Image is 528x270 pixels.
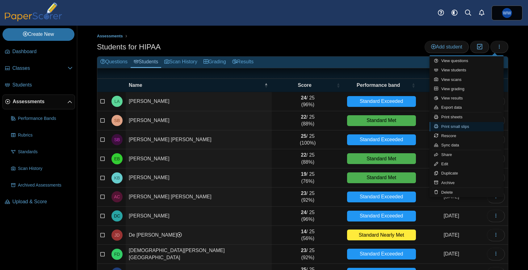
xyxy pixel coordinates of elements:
[114,252,120,256] span: Francia DeJesus
[301,152,306,158] b: 22
[126,92,272,111] td: [PERSON_NAME]
[2,61,75,76] a: Classes
[131,57,161,68] a: Students
[431,44,462,49] span: Add student
[430,103,504,112] a: Export data
[12,198,73,205] span: Upload & Score
[126,130,272,150] td: [PERSON_NAME] [PERSON_NAME]
[114,176,120,180] span: Kaylee Bruner
[264,79,268,92] span: Name : Activate to invert sorting
[126,188,272,207] td: [PERSON_NAME] [PERSON_NAME]
[114,137,120,142] span: Sarahi Barajas Ybarra
[200,57,229,68] a: Grading
[126,111,272,130] td: [PERSON_NAME]
[444,251,459,256] time: Sep 9, 2025 at 10:21 PM
[301,229,306,234] b: 14
[272,226,344,245] td: / 25 (56%)
[114,157,120,161] span: Elisabeth Bradski
[2,195,75,209] a: Upload & Score
[444,213,459,218] time: Sep 9, 2025 at 10:21 PM
[18,182,73,188] span: Archived Assessments
[430,178,504,188] a: Archive
[2,28,74,40] a: Create New
[347,172,416,183] div: Standard Met
[301,133,306,139] b: 25
[9,145,75,159] a: Standards
[301,95,306,100] b: 24
[430,75,504,84] a: View scans
[18,116,73,122] span: Performance Bands
[301,171,306,177] b: 19
[301,114,306,120] b: 22
[272,207,344,226] td: / 25 (96%)
[347,115,416,126] div: Standard Met
[347,211,416,221] div: Standard Exceeded
[430,122,504,131] a: Print small slips
[2,2,64,21] img: PaperScorer
[12,48,73,55] span: Dashboard
[425,41,469,53] a: Add student
[430,65,504,75] a: View students
[301,248,306,253] b: 23
[272,188,344,207] td: / 25 (92%)
[444,232,459,238] time: Sep 9, 2025 at 10:21 PM
[161,57,200,68] a: Scan History
[97,42,161,52] h1: Students for HIPAA
[347,230,416,240] div: Standard Nearly Met
[412,79,415,92] span: Performance band : Activate to sort
[114,233,119,237] span: Jazzlyn De La Rosa
[272,111,344,130] td: / 25 (88%)
[9,161,75,176] a: Scan History
[301,191,306,196] b: 23
[502,8,512,18] span: William Whitney
[272,168,344,188] td: / 25 (76%)
[503,11,511,15] span: William Whitney
[430,94,504,103] a: View results
[347,153,416,164] div: Standard Met
[9,111,75,126] a: Performance Bands
[347,192,416,202] div: Standard Exceeded
[347,134,416,145] div: Standard Exceeded
[114,195,120,199] span: Annelys Cabrera Ontiveros
[114,118,120,123] span: Sophia Baldazo
[430,56,504,65] a: View questions
[298,82,312,88] span: Score
[492,6,522,20] a: William Whitney
[114,99,119,103] span: Lea Arzola
[272,149,344,168] td: / 25 (88%)
[347,249,416,259] div: Standard Exceeded
[2,78,75,93] a: Students
[229,57,257,68] a: Results
[301,210,306,215] b: 24
[430,141,504,150] a: Sync data
[2,95,75,109] a: Assessments
[126,226,272,245] td: De [PERSON_NAME]
[18,132,73,138] span: Rubrics
[126,149,272,168] td: [PERSON_NAME]
[126,207,272,226] td: [PERSON_NAME]
[18,149,73,155] span: Standards
[430,84,504,94] a: View grading
[12,65,68,72] span: Classes
[430,150,504,159] a: Share
[2,17,64,22] a: PaperScorer
[97,34,123,38] span: Assessments
[95,32,124,40] a: Assessments
[272,130,344,150] td: / 25 (100%)
[272,245,344,264] td: / 25 (92%)
[347,96,416,107] div: Standard Exceeded
[97,57,131,68] a: Questions
[126,245,272,264] td: [DEMOGRAPHIC_DATA][PERSON_NAME][GEOGRAPHIC_DATA]
[126,168,272,188] td: [PERSON_NAME]
[12,82,73,88] span: Students
[2,44,75,59] a: Dashboard
[430,169,504,178] a: Duplicate
[18,166,73,172] span: Scan History
[129,82,142,88] span: Name
[430,188,504,197] a: Delete
[357,82,400,88] span: Performance band
[430,131,504,141] a: Rescore
[272,92,344,111] td: / 25 (96%)
[337,79,340,92] span: Score : Activate to sort
[430,112,504,122] a: Print sheets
